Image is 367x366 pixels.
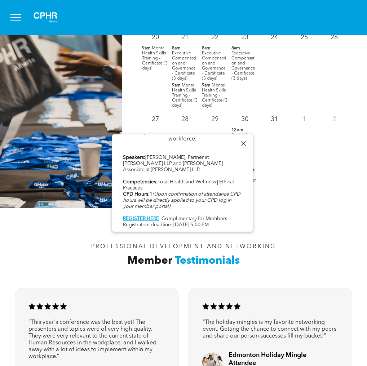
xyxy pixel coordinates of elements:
[268,31,281,44] p: 24
[172,51,196,81] span: Executive Compensation and Governance - Certificate (3 days)
[231,133,257,188] span: Alberta’s Workplace Safety in Transition: Legal Insights on Health, Harassment, and Investigations
[231,51,256,81] span: Executive Compensation and Governance - Certificate (3 days)
[123,216,159,221] a: REGISTER HERE
[298,113,311,126] p: 1
[172,83,181,88] span: 9am
[202,83,227,108] span: Mental Health Skills Training - Certificate (3 days)
[6,8,25,27] button: menu
[202,51,226,81] span: Executive Compensation and Governance - Certificate (3 days)
[142,46,151,51] span: 9am
[298,31,311,44] p: 25
[91,244,276,250] span: PROFESSIONAL DEVELOPMENT AND NETWORKING
[178,31,191,44] p: 21
[172,46,181,51] span: 8am
[123,179,158,184] b: Competencies:
[127,255,172,266] span: Member
[142,46,168,71] span: Mental Health Skills Training - Certificate (3 days)
[123,192,150,197] b: CPD Hours:
[231,46,240,51] span: 8am
[208,31,221,44] p: 22
[28,320,156,360] span: “This year's conference was the best yet! The presenters and topics were of very high quality. Th...
[238,113,251,126] p: 30
[178,113,191,126] p: 28
[123,192,240,209] i: (Upon confirmation of attendance CPD hours will be directly applied to your CPD log in your membe...
[238,31,251,44] p: 23
[123,155,145,160] b: Speakers:
[202,320,336,339] span: "The holiday mingles is my favorite networking event. Getting the chance to connect with my peers...
[172,83,198,108] span: Mental Health Skills Training - Certificate (3 days)
[328,113,341,126] p: 2
[149,31,162,44] p: 20
[328,31,341,44] p: 26
[149,113,162,126] p: 27
[268,113,281,126] p: 31
[27,6,63,29] img: A white background with a few lines on it
[208,113,221,126] p: 29
[231,128,243,133] span: 12pm
[202,83,211,88] span: 9am
[202,46,211,51] span: 8am
[175,255,240,266] span: Testimonials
